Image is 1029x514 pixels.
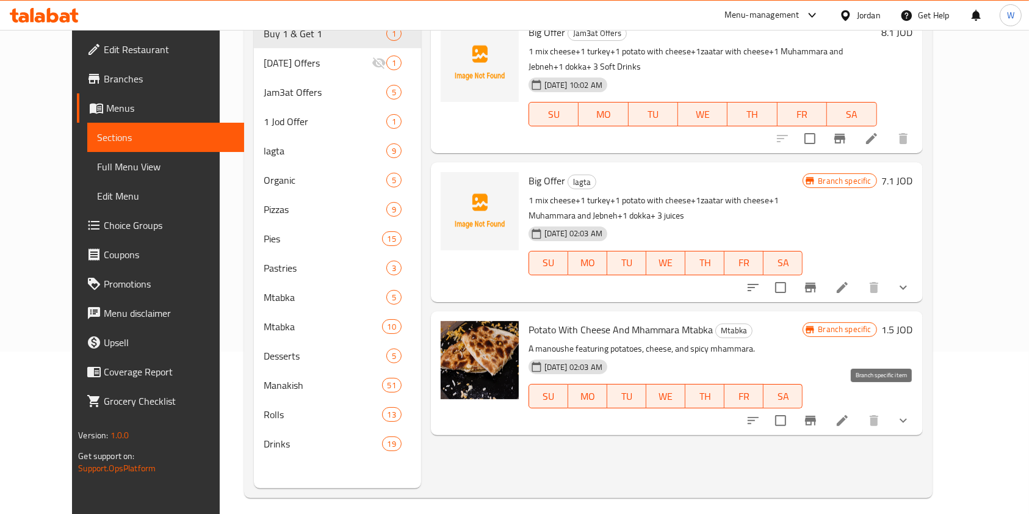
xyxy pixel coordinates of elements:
div: lagta9 [254,136,421,165]
span: Sections [97,130,234,145]
p: A manoushe featuring potatoes, cheese, and spicy mhammara. [529,341,803,357]
span: 19 [383,438,401,450]
button: SU [529,251,568,275]
span: Big Offer [529,23,565,42]
button: MO [568,251,607,275]
span: FR [729,254,759,272]
button: WE [678,102,728,126]
div: items [386,173,402,187]
img: Big Offer [441,172,519,250]
span: Grocery Checklist [104,394,234,408]
span: Get support on: [78,448,134,464]
span: W [1007,9,1014,22]
nav: Menu sections [254,14,421,463]
div: Jam3at Offers5 [254,78,421,107]
span: Mtabka [264,319,382,334]
span: 51 [383,380,401,391]
span: lagta [264,143,386,158]
button: SU [529,102,579,126]
span: 3 [387,262,401,274]
div: Desserts5 [254,341,421,371]
span: WE [651,254,681,272]
div: lagta [568,175,596,189]
div: Mtabka5 [254,283,421,312]
span: Version: [78,427,108,443]
button: Branch-specific-item [825,124,854,153]
span: 5 [387,292,401,303]
div: Rolls13 [254,400,421,429]
div: Pastries [264,261,386,275]
svg: Show Choices [896,280,911,295]
div: items [386,261,402,275]
div: items [382,407,402,422]
button: Branch-specific-item [796,273,825,302]
button: Branch-specific-item [796,406,825,435]
button: SU [529,384,568,408]
div: Manakish [264,378,382,393]
span: Rolls [264,407,382,422]
a: Menu disclaimer [77,299,244,328]
span: Menu disclaimer [104,306,234,320]
a: Branches [77,64,244,93]
button: show more [889,406,918,435]
a: Sections [87,123,244,152]
span: 5 [387,350,401,362]
button: sort-choices [738,406,768,435]
a: Coupons [77,240,244,269]
button: delete [859,406,889,435]
span: Mtabka [716,324,752,338]
span: FR [729,388,759,405]
button: WE [646,384,685,408]
span: [DATE] Offers [264,56,372,70]
div: Mtabka [715,324,753,338]
span: Drinks [264,436,382,451]
a: Edit menu item [835,413,850,428]
span: 9 [387,145,401,157]
span: 5 [387,175,401,186]
span: Mtabka [264,290,386,305]
a: Choice Groups [77,211,244,240]
button: MO [579,102,628,126]
span: WE [683,106,723,123]
a: Support.OpsPlatform [78,460,156,476]
div: items [382,319,402,334]
span: 1 Jod Offer [264,114,386,129]
span: Full Menu View [97,159,234,174]
div: 1 Jod Offer1 [254,107,421,136]
a: Edit Menu [87,181,244,211]
span: Select to update [797,126,823,151]
span: Select to update [768,275,793,300]
span: TH [690,388,720,405]
span: Select to update [768,408,793,433]
span: 1.0.0 [110,427,129,443]
button: TU [607,251,646,275]
span: TH [690,254,720,272]
span: Organic [264,173,386,187]
span: Edit Menu [97,189,234,203]
button: TH [728,102,777,126]
button: show more [889,273,918,302]
span: Upsell [104,335,234,350]
div: items [386,202,402,217]
span: Pizzas [264,202,386,217]
button: delete [859,273,889,302]
span: 1 [387,116,401,128]
div: Jordan [857,9,881,22]
button: TH [685,384,724,408]
span: 13 [383,409,401,421]
div: [DATE] Offers1 [254,48,421,78]
a: Coverage Report [77,357,244,386]
span: SU [534,254,563,272]
p: 1 mix cheese+1 turkey+1 potato with cheese+1zaatar with cheese+1 Muhammara and Jebneh+1 dokka+ 3 ... [529,44,877,74]
span: Pies [264,231,382,246]
span: Potato With Cheese And Mhammara Mtabka [529,320,713,339]
a: Edit menu item [864,131,879,146]
div: Pastries3 [254,253,421,283]
span: Branch specific [813,175,876,187]
div: Manakish51 [254,371,421,400]
span: SA [768,254,798,272]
